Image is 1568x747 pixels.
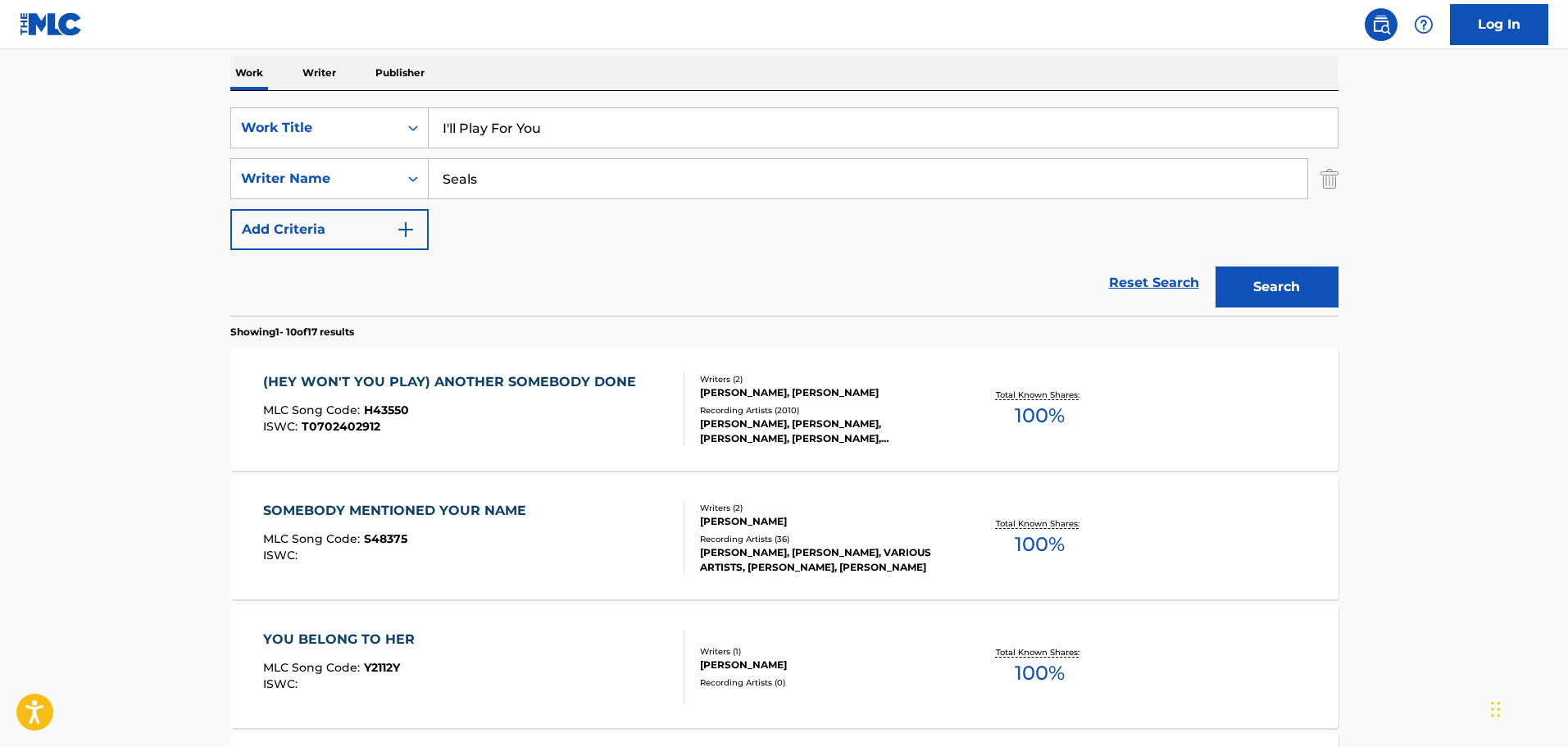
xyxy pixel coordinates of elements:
p: Writer [298,56,341,90]
p: Total Known Shares: [996,389,1084,401]
div: Writers ( 1 ) [700,645,948,658]
div: Help [1407,8,1440,41]
span: ISWC : [263,676,302,691]
span: 100 % [1015,530,1065,559]
img: Delete Criterion [1320,158,1338,199]
div: (HEY WON'T YOU PLAY) ANOTHER SOMEBODY DONE [263,372,644,392]
div: Work Title [241,118,389,138]
p: Total Known Shares: [996,646,1084,658]
div: [PERSON_NAME] [700,514,948,529]
img: search [1371,15,1391,34]
span: S48375 [364,531,407,546]
a: Log In [1450,4,1548,45]
div: SOMEBODY MENTIONED YOUR NAME [263,501,534,521]
div: Recording Artists ( 36 ) [700,533,948,545]
span: MLC Song Code : [263,531,364,546]
div: [PERSON_NAME], [PERSON_NAME], VARIOUS ARTISTS, [PERSON_NAME], [PERSON_NAME] [700,545,948,575]
span: MLC Song Code : [263,403,364,417]
div: YOU BELONG TO HER [263,630,423,649]
span: MLC Song Code : [263,660,364,675]
p: Total Known Shares: [996,517,1084,530]
div: [PERSON_NAME] [700,658,948,672]
span: 100 % [1015,658,1065,688]
span: ISWC : [263,419,302,434]
div: Drag [1491,685,1501,734]
a: YOU BELONG TO HERMLC Song Code:Y2112YISWC:Writers (1)[PERSON_NAME]Recording Artists (0)Total Know... [230,605,1338,728]
p: Showing 1 - 10 of 17 results [230,325,354,339]
span: T0702402912 [302,419,380,434]
div: Recording Artists ( 2010 ) [700,404,948,417]
div: Writer Name [241,169,389,189]
p: Publisher [370,56,429,90]
div: Writers ( 2 ) [700,502,948,514]
button: Search [1216,266,1338,307]
img: MLC Logo [20,12,83,36]
form: Search Form [230,107,1338,316]
div: Writers ( 2 ) [700,373,948,385]
a: (HEY WON'T YOU PLAY) ANOTHER SOMEBODY DONEMLC Song Code:H43550ISWC:T0702402912Writers (2)[PERSON_... [230,348,1338,471]
img: help [1414,15,1434,34]
img: 9d2ae6d4665cec9f34b9.svg [396,220,416,239]
div: Recording Artists ( 0 ) [700,676,948,689]
a: SOMEBODY MENTIONED YOUR NAMEMLC Song Code:S48375ISWC:Writers (2)[PERSON_NAME]Recording Artists (3... [230,476,1338,599]
button: Add Criteria [230,209,429,250]
p: Work [230,56,268,90]
span: Y2112Y [364,660,400,675]
a: Reset Search [1101,265,1207,301]
span: H43550 [364,403,409,417]
span: ISWC : [263,548,302,563]
div: [PERSON_NAME], [PERSON_NAME] [700,385,948,400]
a: Public Search [1365,8,1398,41]
span: 100 % [1015,401,1065,430]
iframe: Chat Widget [1486,668,1568,747]
div: [PERSON_NAME], [PERSON_NAME], [PERSON_NAME], [PERSON_NAME], [PERSON_NAME], [PERSON_NAME] [700,417,948,446]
